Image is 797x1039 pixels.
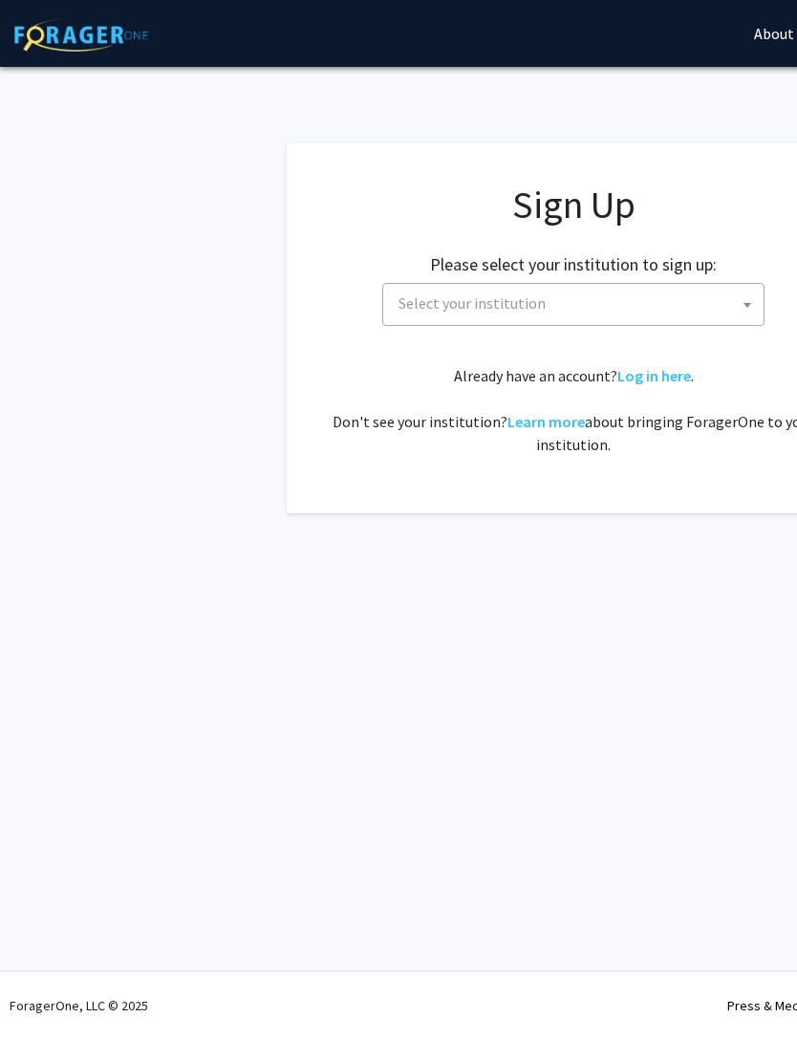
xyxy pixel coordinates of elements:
span: Select your institution [398,293,546,313]
div: ForagerOne, LLC © 2025 [10,972,148,1039]
span: Select your institution [382,283,765,326]
img: ForagerOne Logo [14,18,148,52]
span: Select your institution [391,284,764,323]
h2: Please select your institution to sign up: [430,254,717,275]
a: Log in here [617,366,691,385]
a: Learn more about bringing ForagerOne to your institution [507,412,585,431]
